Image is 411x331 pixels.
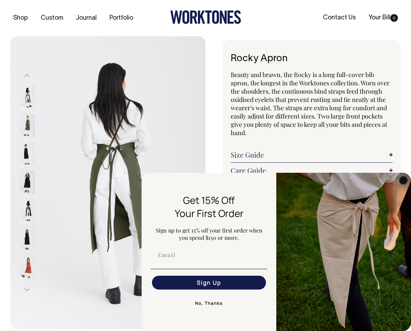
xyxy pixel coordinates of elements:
[366,12,401,23] a: Your Bill0
[10,36,205,329] img: olive
[151,296,267,310] button: No, Thanks
[231,166,393,174] a: Care Guide
[152,248,266,262] input: Email
[142,173,411,331] div: FLYOUT Form
[19,255,35,280] img: rust
[231,70,390,137] span: Beauty and brawn, the Rocky is a long full-cover bib apron, the longest in the Worktones collecti...
[19,114,35,138] img: olive
[10,12,31,24] a: Shop
[231,151,393,159] a: Size Guide
[175,207,243,220] span: Your First Order
[19,199,35,223] img: charcoal
[73,12,99,24] a: Journal
[183,193,235,207] span: Get 15% Off
[19,85,35,110] img: olive
[19,142,35,166] img: charcoal
[276,173,411,331] img: 5e34ad8f-4f05-4173-92a8-ea475ee49ac9.jpeg
[156,227,262,241] span: Sign up to get 15% off your first order when you spend $150 or more.
[38,12,66,24] a: Custom
[152,276,266,290] button: Sign Up
[19,227,35,251] img: charcoal
[107,12,136,24] a: Portfolio
[320,12,359,23] a: Contact Us
[399,176,408,185] button: Close dialog
[22,68,32,84] button: Previous
[19,170,35,195] img: charcoal
[22,282,32,297] button: Next
[390,14,398,22] span: 0
[231,54,393,64] h1: Rocky Apron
